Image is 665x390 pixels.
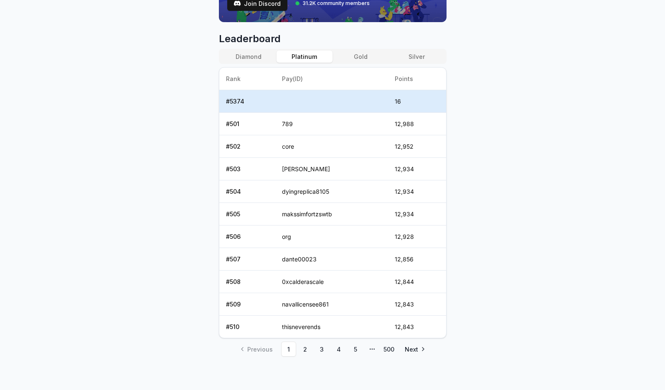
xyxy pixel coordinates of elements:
[388,90,446,113] td: 16
[281,342,296,357] a: 1
[275,316,388,338] td: thisneverends
[219,225,276,248] td: # 506
[219,113,276,135] td: # 501
[275,113,388,135] td: 789
[219,271,276,293] td: # 508
[398,342,431,357] a: Go to next page
[298,342,313,357] a: 2
[388,158,446,180] td: 12,934
[388,203,446,225] td: 12,934
[388,225,446,248] td: 12,928
[277,51,332,63] button: Platinum
[275,225,388,248] td: org
[275,293,388,316] td: navallicensee861
[348,342,363,357] a: 5
[275,271,388,293] td: 0xcalderascale
[315,342,330,357] a: 3
[388,271,446,293] td: 12,844
[275,158,388,180] td: [PERSON_NAME]
[388,248,446,271] td: 12,856
[219,32,447,46] span: Leaderboard
[388,135,446,158] td: 12,952
[275,68,388,90] th: Pay(ID)
[388,113,446,135] td: 12,988
[275,203,388,225] td: makssimfortzswtb
[388,68,446,90] th: Points
[275,248,388,271] td: dante00023
[219,158,276,180] td: # 503
[405,345,418,354] span: Next
[219,90,276,113] td: # 5374
[388,293,446,316] td: 12,843
[275,135,388,158] td: core
[219,316,276,338] td: # 510
[219,342,447,357] nav: pagination
[219,68,276,90] th: Rank
[381,342,396,357] a: 500
[331,342,346,357] a: 4
[388,180,446,203] td: 12,934
[332,51,388,63] button: Gold
[388,51,444,63] button: Silver
[219,135,276,158] td: # 502
[388,316,446,338] td: 12,843
[219,248,276,271] td: # 507
[221,51,277,63] button: Diamond
[219,180,276,203] td: # 504
[219,203,276,225] td: # 505
[219,293,276,316] td: # 509
[275,180,388,203] td: dyingreplica8105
